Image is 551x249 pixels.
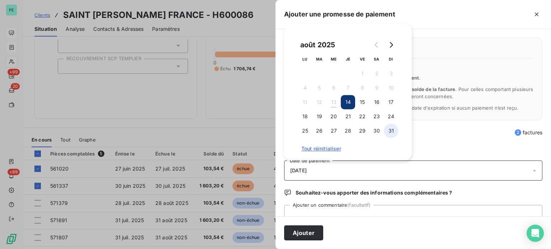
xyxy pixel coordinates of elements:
[302,86,533,99] span: La promesse de paiement couvre . Pour celles comportant plusieurs échéances, seules les échéances...
[384,52,398,66] th: dimanche
[326,81,341,95] button: 6
[369,81,384,95] button: 9
[369,95,384,109] button: 16
[312,52,326,66] th: mardi
[312,124,326,138] button: 26
[378,86,456,92] span: l’ensemble du solde de la facture
[384,109,398,124] button: 24
[326,95,341,109] button: 13
[369,124,384,138] button: 30
[355,109,369,124] button: 22
[298,39,338,51] div: août 2025
[355,81,369,95] button: 8
[355,124,369,138] button: 29
[296,189,452,196] span: Souhaitez-vous apporter des informations complémentaires ?
[290,168,307,173] span: [DATE]
[326,109,341,124] button: 20
[355,66,369,81] button: 1
[298,52,312,66] th: lundi
[312,95,326,109] button: 12
[326,124,341,138] button: 27
[298,124,312,138] button: 25
[369,52,384,66] th: samedi
[341,109,355,124] button: 21
[369,66,384,81] button: 2
[301,146,395,152] span: Tout réinitialiser
[326,52,341,66] th: mercredi
[369,109,384,124] button: 23
[284,225,323,240] button: Ajouter
[384,66,398,81] button: 3
[298,95,312,109] button: 11
[527,225,544,242] div: Open Intercom Messenger
[384,124,398,138] button: 31
[355,95,369,109] button: 15
[298,109,312,124] button: 18
[384,38,398,52] button: Go to next month
[312,81,326,95] button: 5
[341,52,355,66] th: jeudi
[355,52,369,66] th: vendredi
[284,9,395,19] h5: Ajouter une promesse de paiement
[515,129,521,136] span: 2
[341,124,355,138] button: 28
[312,109,326,124] button: 19
[384,81,398,95] button: 10
[341,81,355,95] button: 7
[298,81,312,95] button: 4
[341,95,355,109] button: 14
[369,38,384,52] button: Go to previous month
[515,129,542,136] span: factures
[384,95,398,109] button: 17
